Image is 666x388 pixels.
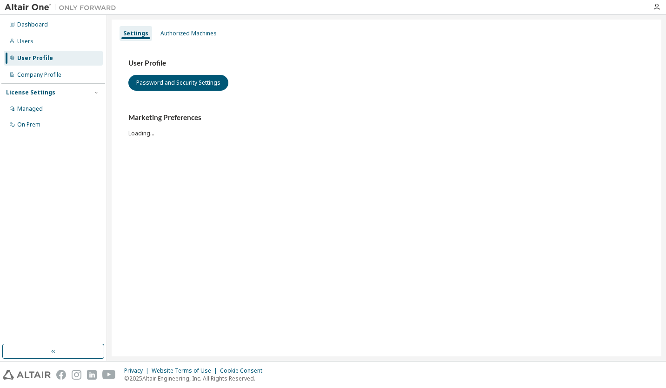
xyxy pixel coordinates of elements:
[152,367,220,375] div: Website Terms of Use
[17,54,53,62] div: User Profile
[17,38,33,45] div: Users
[128,75,228,91] button: Password and Security Settings
[128,59,645,68] h3: User Profile
[72,370,81,380] img: instagram.svg
[17,121,40,128] div: On Prem
[124,367,152,375] div: Privacy
[17,21,48,28] div: Dashboard
[17,71,61,79] div: Company Profile
[6,89,55,96] div: License Settings
[56,370,66,380] img: facebook.svg
[128,113,645,137] div: Loading...
[123,30,148,37] div: Settings
[5,3,121,12] img: Altair One
[160,30,217,37] div: Authorized Machines
[128,113,645,122] h3: Marketing Preferences
[3,370,51,380] img: altair_logo.svg
[87,370,97,380] img: linkedin.svg
[220,367,268,375] div: Cookie Consent
[124,375,268,382] p: © 2025 Altair Engineering, Inc. All Rights Reserved.
[102,370,116,380] img: youtube.svg
[17,105,43,113] div: Managed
